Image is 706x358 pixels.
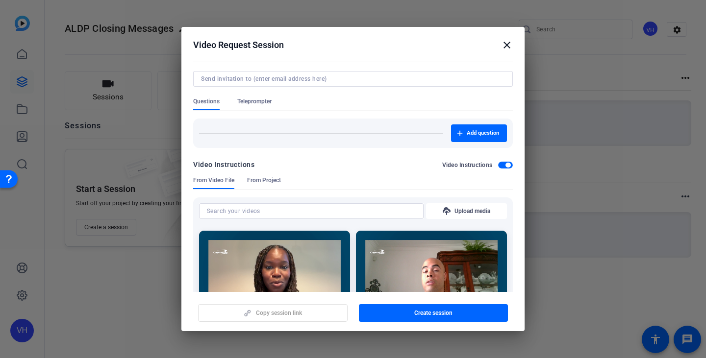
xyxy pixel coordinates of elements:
[454,207,490,215] span: Upload media
[501,39,513,51] mat-icon: close
[247,176,281,184] span: From Project
[442,161,493,169] h2: Video Instructions
[467,129,499,137] span: Add question
[193,159,254,170] div: Video Instructions
[426,203,507,219] button: Upload media
[193,176,234,184] span: From Video File
[414,309,453,317] span: Create session
[451,124,507,142] button: Add question
[193,39,513,51] div: Video Request Session
[201,75,501,83] input: Send invitation to (enter email address here)
[199,231,350,315] img: Not found
[207,205,416,217] input: Search your videos
[359,304,508,322] button: Create session
[356,231,507,315] img: Not found
[193,97,220,105] span: Questions
[237,97,272,105] span: Teleprompter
